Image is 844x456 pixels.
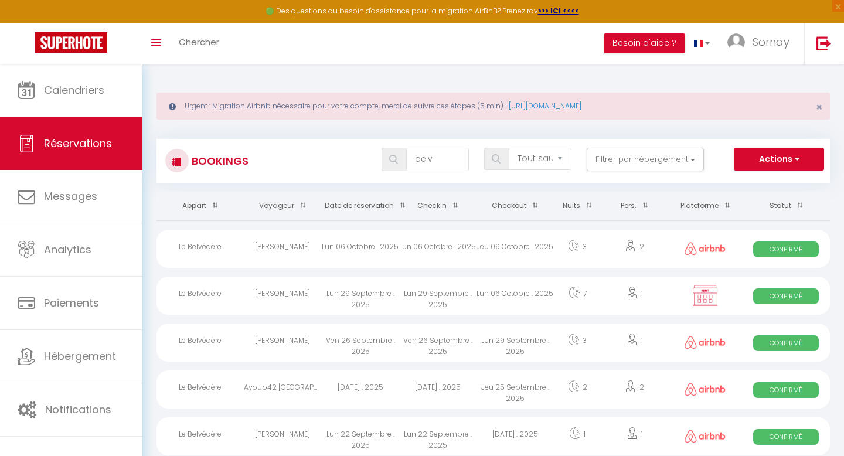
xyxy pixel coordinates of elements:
span: Paiements [44,295,99,310]
th: Sort by people [601,192,668,220]
span: Messages [44,189,97,203]
th: Sort by channel [668,192,742,220]
span: Chercher [179,36,219,48]
span: Hébergement [44,349,116,363]
button: Close [816,102,822,113]
a: [URL][DOMAIN_NAME] [509,101,581,111]
th: Sort by rentals [156,192,244,220]
h3: Bookings [189,148,249,174]
th: Sort by checkout [477,192,554,220]
button: Besoin d'aide ? [604,33,685,53]
th: Sort by nights [554,192,601,220]
span: Réservations [44,136,112,151]
th: Sort by checkin [399,192,477,220]
div: Urgent : Migration Airbnb nécessaire pour votre compte, merci de suivre ces étapes (5 min) - [156,93,830,120]
th: Sort by guest [244,192,321,220]
img: logout [816,36,831,50]
span: Analytics [44,242,91,257]
button: Actions [734,148,824,171]
a: >>> ICI <<<< [538,6,579,16]
span: Notifications [45,402,111,417]
input: Chercher [406,148,469,171]
a: Chercher [170,23,228,64]
th: Sort by booking date [322,192,399,220]
span: Sornay [753,35,789,49]
a: ... Sornay [719,23,804,64]
img: ... [727,33,745,51]
img: Super Booking [35,32,107,53]
span: × [816,100,822,114]
button: Filtrer par hébergement [587,148,704,171]
th: Sort by status [743,192,830,220]
span: Calendriers [44,83,104,97]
